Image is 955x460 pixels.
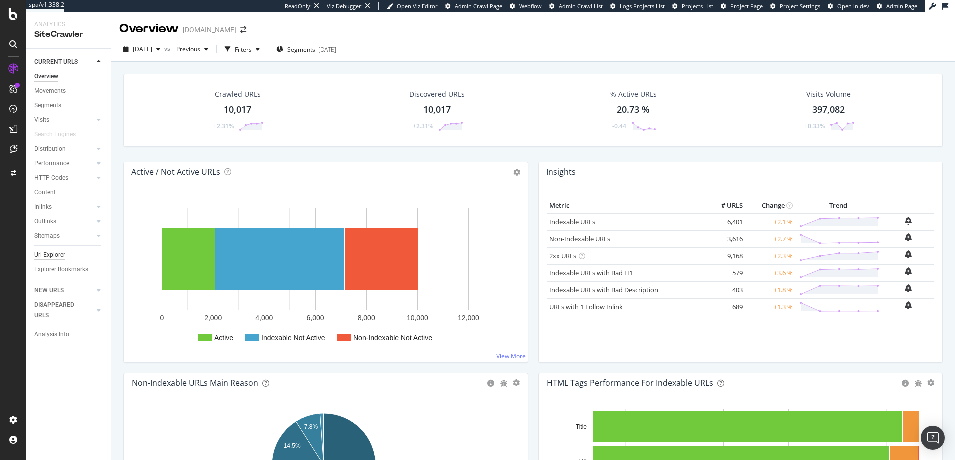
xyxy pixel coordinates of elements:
[34,231,60,241] div: Sitemaps
[34,216,94,227] a: Outlinks
[804,122,825,130] div: +0.33%
[358,314,375,322] text: 8,000
[513,379,520,386] div: gear
[34,173,94,183] a: HTTP Codes
[458,314,479,322] text: 12,000
[34,202,52,212] div: Inlinks
[705,264,745,281] td: 579
[806,89,851,99] div: Visits Volume
[513,169,520,176] i: Options
[877,2,917,10] a: Admin Page
[407,314,428,322] text: 10,000
[549,234,610,243] a: Non-Indexable URLs
[34,86,104,96] a: Movements
[133,45,152,53] span: 2025 Oct. 5th
[183,25,236,35] div: [DOMAIN_NAME]
[610,89,657,99] div: % Active URLs
[34,173,68,183] div: HTTP Codes
[612,122,626,130] div: -0.44
[34,158,69,169] div: Performance
[353,334,432,342] text: Non-Indexable Not Active
[745,281,795,298] td: +1.8 %
[304,423,318,430] text: 7.8%
[172,45,200,53] span: Previous
[34,216,56,227] div: Outlinks
[204,314,222,322] text: 2,000
[905,267,912,275] div: bell-plus
[519,2,542,10] span: Webflow
[224,103,251,116] div: 10,017
[221,41,264,57] button: Filters
[235,45,252,54] div: Filters
[387,2,438,10] a: Open Viz Editor
[132,198,516,354] svg: A chart.
[559,2,603,10] span: Admin Crawl List
[160,314,164,322] text: 0
[34,202,94,212] a: Inlinks
[284,442,301,449] text: 14.5%
[905,250,912,258] div: bell-plus
[34,250,65,260] div: Url Explorer
[510,2,542,10] a: Webflow
[131,165,220,179] h4: Active / Not Active URLs
[927,379,934,386] div: gear
[318,45,336,54] div: [DATE]
[575,423,587,430] text: Title
[214,334,233,342] text: Active
[34,129,86,140] a: Search Engines
[34,300,94,321] a: DISAPPEARED URLS
[34,100,61,111] div: Segments
[500,380,508,387] div: bug
[34,285,94,296] a: NEW URLS
[617,103,650,116] div: 20.73 %
[549,251,576,260] a: 2xx URLs
[164,44,172,53] span: vs
[34,115,49,125] div: Visits
[496,352,526,360] a: View More
[901,380,909,387] div: circle-info
[745,247,795,264] td: +2.3 %
[34,71,58,82] div: Overview
[914,380,922,387] div: bug
[255,314,273,322] text: 4,000
[745,230,795,247] td: +2.7 %
[549,268,633,277] a: Indexable URLs with Bad H1
[409,89,465,99] div: Discovered URLs
[34,100,104,111] a: Segments
[261,334,325,342] text: Indexable Not Active
[672,2,713,10] a: Projects List
[455,2,502,10] span: Admin Crawl Page
[34,144,66,154] div: Distribution
[745,198,795,213] th: Change
[705,247,745,264] td: 9,168
[34,115,94,125] a: Visits
[34,329,69,340] div: Analysis Info
[119,20,179,37] div: Overview
[795,198,882,213] th: Trend
[770,2,820,10] a: Project Settings
[549,217,595,226] a: Indexable URLs
[172,41,212,57] button: Previous
[745,298,795,315] td: +1.3 %
[34,86,66,96] div: Movements
[34,329,104,340] a: Analysis Info
[487,380,495,387] div: circle-info
[610,2,665,10] a: Logs Projects List
[34,264,104,275] a: Explorer Bookmarks
[828,2,869,10] a: Open in dev
[745,213,795,231] td: +2.1 %
[34,20,103,29] div: Analytics
[213,122,234,130] div: +2.31%
[620,2,665,10] span: Logs Projects List
[287,45,315,54] span: Segments
[780,2,820,10] span: Project Settings
[34,29,103,40] div: SiteCrawler
[327,2,363,10] div: Viz Debugger:
[34,187,104,198] a: Content
[34,158,94,169] a: Performance
[34,129,76,140] div: Search Engines
[306,314,324,322] text: 6,000
[730,2,763,10] span: Project Page
[34,250,104,260] a: Url Explorer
